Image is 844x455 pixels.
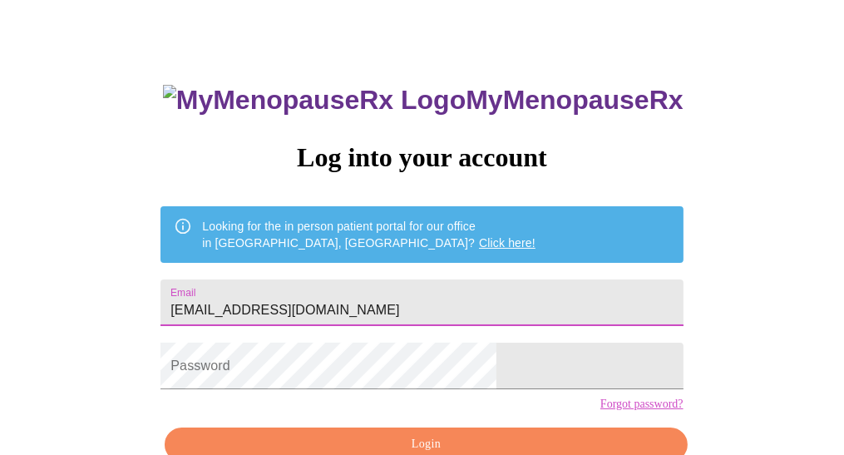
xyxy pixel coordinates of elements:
h3: MyMenopauseRx [163,85,684,116]
h3: Log into your account [160,142,683,173]
span: Login [184,434,668,455]
a: Click here! [479,236,536,250]
div: Looking for the in person patient portal for our office in [GEOGRAPHIC_DATA], [GEOGRAPHIC_DATA]? [202,211,536,258]
a: Forgot password? [600,398,684,411]
img: MyMenopauseRx Logo [163,85,466,116]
